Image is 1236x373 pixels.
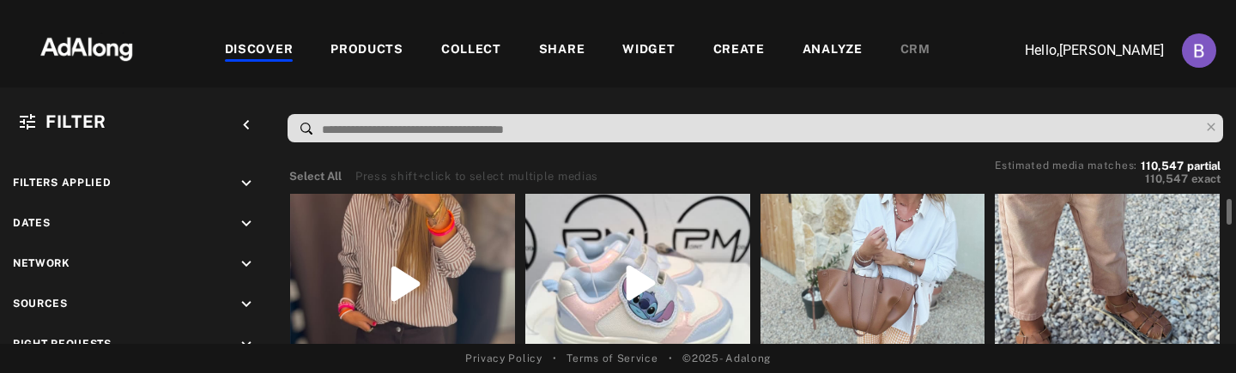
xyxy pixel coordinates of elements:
[237,335,256,354] i: keyboard_arrow_down
[465,351,542,366] a: Privacy Policy
[330,40,403,61] div: PRODUCTS
[13,177,112,189] span: Filters applied
[45,111,106,132] span: Filter
[553,351,557,366] span: •
[1150,291,1236,373] iframe: Chat Widget
[237,295,256,314] i: keyboard_arrow_down
[1141,162,1221,171] button: 110,547partial
[995,171,1221,188] button: 110,547exact
[992,40,1164,61] p: Hello, [PERSON_NAME]
[1178,29,1221,72] button: Account settings
[13,338,112,350] span: Right Requests
[355,168,598,185] div: Press shift+click to select multiple medias
[682,351,771,366] span: © 2025 - Adalong
[539,40,585,61] div: SHARE
[1182,33,1216,68] img: ACg8ocJuEPTzN_pFsxr3ri-ZFgQ3sUcZiBZeHjYWkzaQQHcI=s96-c
[1145,172,1188,185] span: 110,547
[237,214,256,233] i: keyboard_arrow_down
[713,40,765,61] div: CREATE
[900,40,930,61] div: CRM
[13,217,51,229] span: Dates
[225,40,294,61] div: DISCOVER
[803,40,863,61] div: ANALYZE
[669,351,673,366] span: •
[11,21,162,73] img: 63233d7d88ed69de3c212112c67096b6.png
[622,40,675,61] div: WIDGET
[566,351,657,366] a: Terms of Service
[237,116,256,135] i: keyboard_arrow_left
[13,257,70,269] span: Network
[13,298,68,310] span: Sources
[1141,159,1184,172] span: 110,547
[995,159,1137,171] span: Estimated media matches:
[237,255,256,274] i: keyboard_arrow_down
[289,168,342,185] button: Select All
[237,174,256,193] i: keyboard_arrow_down
[441,40,501,61] div: COLLECT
